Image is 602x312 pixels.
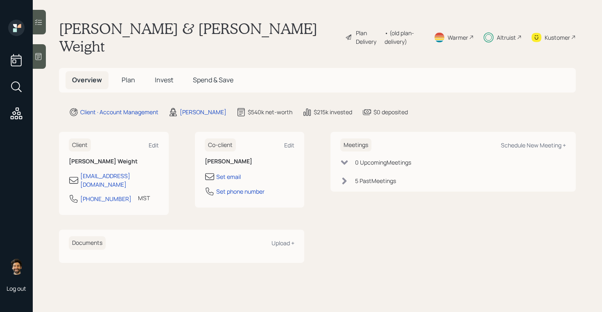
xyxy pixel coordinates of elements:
[7,285,26,292] div: Log out
[193,75,233,84] span: Spend & Save
[385,29,424,46] div: • (old plan-delivery)
[272,239,294,247] div: Upload +
[545,33,570,42] div: Kustomer
[180,108,226,116] div: [PERSON_NAME]
[155,75,173,84] span: Invest
[138,194,150,202] div: MST
[149,141,159,149] div: Edit
[205,158,295,165] h6: [PERSON_NAME]
[72,75,102,84] span: Overview
[448,33,468,42] div: Warmer
[216,172,241,181] div: Set email
[80,194,131,203] div: [PHONE_NUMBER]
[69,158,159,165] h6: [PERSON_NAME] Weight
[284,141,294,149] div: Edit
[314,108,352,116] div: $215k invested
[80,172,159,189] div: [EMAIL_ADDRESS][DOMAIN_NAME]
[69,138,91,152] h6: Client
[340,138,371,152] h6: Meetings
[69,236,106,250] h6: Documents
[80,108,158,116] div: Client · Account Management
[205,138,236,152] h6: Co-client
[59,20,339,55] h1: [PERSON_NAME] & [PERSON_NAME] Weight
[373,108,408,116] div: $0 deposited
[355,176,396,185] div: 5 Past Meeting s
[355,158,411,167] div: 0 Upcoming Meeting s
[497,33,516,42] div: Altruist
[122,75,135,84] span: Plan
[356,29,380,46] div: Plan Delivery
[8,258,25,275] img: eric-schwartz-headshot.png
[501,141,566,149] div: Schedule New Meeting +
[216,187,265,196] div: Set phone number
[248,108,292,116] div: $540k net-worth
